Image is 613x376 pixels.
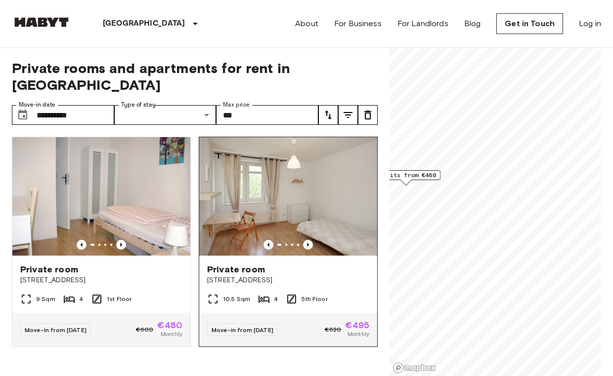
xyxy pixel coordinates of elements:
[303,240,313,250] button: Previous image
[77,240,87,250] button: Previous image
[223,295,250,303] span: 10.5 Sqm
[397,18,448,30] a: For Landlords
[199,137,378,347] a: Marketing picture of unit DE-01-193-02MPrevious imagePrevious imagePrivate room[STREET_ADDRESS]10...
[13,105,33,125] button: Choose date, selected date is 1 Sep 2025
[338,105,358,125] button: tune
[107,295,131,303] span: 1st Floor
[207,275,369,285] span: [STREET_ADDRESS]
[302,295,327,303] span: 5th Floor
[20,263,78,275] span: Private room
[121,101,156,109] label: Type of stay
[25,326,87,334] span: Move-in from [DATE]
[207,263,265,275] span: Private room
[393,362,436,374] a: Mapbox logo
[325,325,342,334] span: €620
[579,18,601,30] a: Log in
[36,295,55,303] span: 9 Sqm
[116,240,126,250] button: Previous image
[161,330,182,338] span: Monthly
[376,171,436,180] span: 2 units from €480
[464,18,481,30] a: Blog
[12,137,190,256] img: Marketing picture of unit DE-01-093-04M
[274,295,278,303] span: 4
[212,326,273,334] span: Move-in from [DATE]
[348,330,369,338] span: Monthly
[79,295,83,303] span: 4
[295,18,318,30] a: About
[12,17,71,27] img: Habyt
[263,240,273,250] button: Previous image
[371,170,440,186] div: Map marker
[223,101,250,109] label: Max price
[358,105,378,125] button: tune
[157,321,182,330] span: €480
[334,18,382,30] a: For Business
[496,13,563,34] a: Get in Touch
[136,325,154,334] span: €600
[20,275,182,285] span: [STREET_ADDRESS]
[103,18,185,30] p: [GEOGRAPHIC_DATA]
[12,60,378,93] span: Private rooms and apartments for rent in [GEOGRAPHIC_DATA]
[199,137,377,256] img: Marketing picture of unit DE-01-193-02M
[318,105,338,125] button: tune
[12,137,191,347] a: Marketing picture of unit DE-01-093-04MPrevious imagePrevious imagePrivate room[STREET_ADDRESS]9 ...
[19,101,55,109] label: Move-in date
[345,321,369,330] span: €495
